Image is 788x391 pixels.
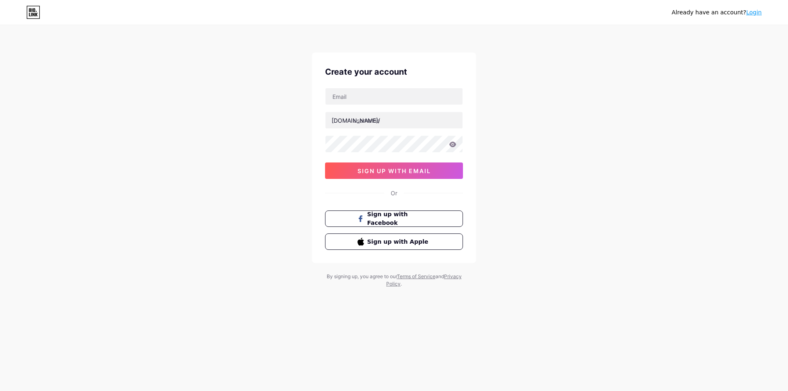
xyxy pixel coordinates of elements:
span: sign up with email [357,167,431,174]
button: Sign up with Facebook [325,210,463,227]
a: Terms of Service [397,273,435,279]
div: [DOMAIN_NAME]/ [332,116,380,125]
div: Already have an account? [672,8,762,17]
div: Create your account [325,66,463,78]
button: sign up with email [325,162,463,179]
a: Login [746,9,762,16]
input: Email [325,88,463,105]
div: Or [391,189,397,197]
span: Sign up with Facebook [367,210,431,227]
input: username [325,112,463,128]
div: By signing up, you agree to our and . [324,273,464,288]
span: Sign up with Apple [367,238,431,246]
button: Sign up with Apple [325,233,463,250]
